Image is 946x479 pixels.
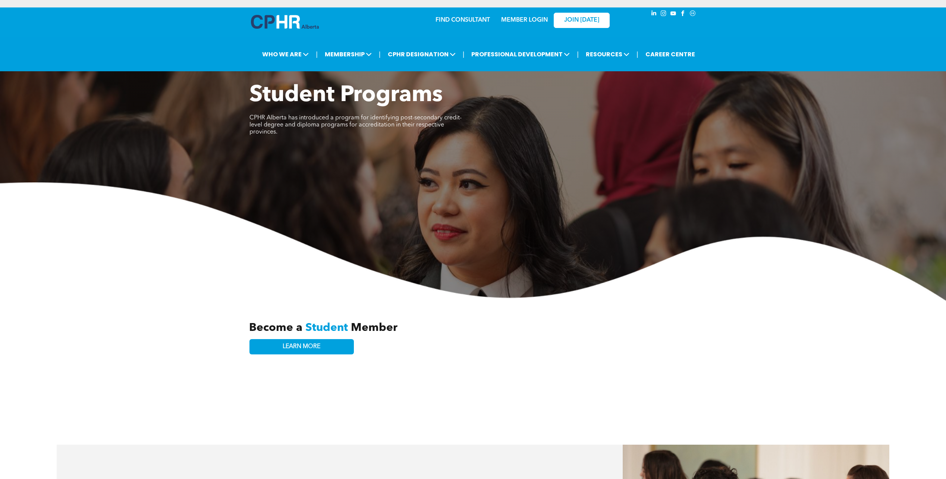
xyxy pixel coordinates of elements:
[436,17,490,23] a: FIND CONSULTANT
[637,47,638,62] li: |
[650,9,658,19] a: linkedin
[501,17,548,23] a: MEMBER LOGIN
[305,322,348,334] span: Student
[564,17,599,24] span: JOIN [DATE]
[386,47,458,61] span: CPHR DESIGNATION
[316,47,318,62] li: |
[249,339,354,354] a: LEARN MORE
[679,9,687,19] a: facebook
[249,84,443,107] span: Student Programs
[351,322,397,334] span: Member
[251,15,319,29] img: A blue and white logo for cp alberta
[463,47,465,62] li: |
[660,9,668,19] a: instagram
[554,13,610,28] a: JOIN [DATE]
[323,47,374,61] span: MEMBERSHIP
[249,115,462,135] span: CPHR Alberta has introduced a program for identifying post-secondary credit-level degree and dipl...
[584,47,632,61] span: RESOURCES
[669,9,678,19] a: youtube
[643,47,697,61] a: CAREER CENTRE
[689,9,697,19] a: Social network
[469,47,572,61] span: PROFESSIONAL DEVELOPMENT
[283,343,320,350] span: LEARN MORE
[260,47,311,61] span: WHO WE ARE
[379,47,381,62] li: |
[577,47,579,62] li: |
[249,322,302,334] span: Become a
